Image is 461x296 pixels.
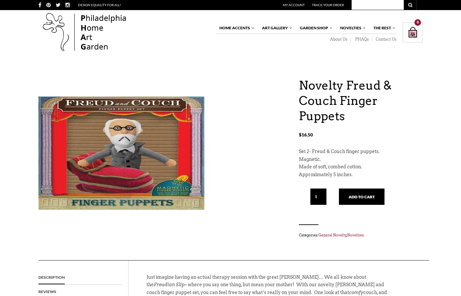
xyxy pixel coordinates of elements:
a: My Account [283,3,305,7]
bdi: 16.50 [299,132,313,137]
a: Home Accents [216,22,255,34]
a: Description [38,270,65,285]
div: 0 [414,19,421,26]
p: Magnetic. [299,156,423,163]
a: About Us [326,37,351,42]
p: Approximately 5 inches. [299,171,423,179]
em: Freudian Slip [154,282,185,287]
p: Set 2- Freud & Couch finger puppets. [299,148,423,156]
p: Made of soft, combed cotton. [299,163,423,171]
a: Contact Us [372,37,397,42]
em: comfy [349,290,363,295]
a: Art Gallery [259,22,293,34]
h1: Novelty Freud & Couch Finger Puppets [299,78,423,123]
span: Categories: , . [299,232,423,239]
a: Novelties [337,22,366,34]
a: Novelties [347,233,364,237]
a: Garden Shop [297,22,333,34]
span: $ [299,132,301,137]
a: General Novelty [318,233,346,237]
button: Add to cart [339,189,384,205]
a: Track Your Order [312,3,344,7]
a: PHAQs [351,37,372,42]
input: Qty [310,189,327,205]
a: The Rest [370,22,396,34]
